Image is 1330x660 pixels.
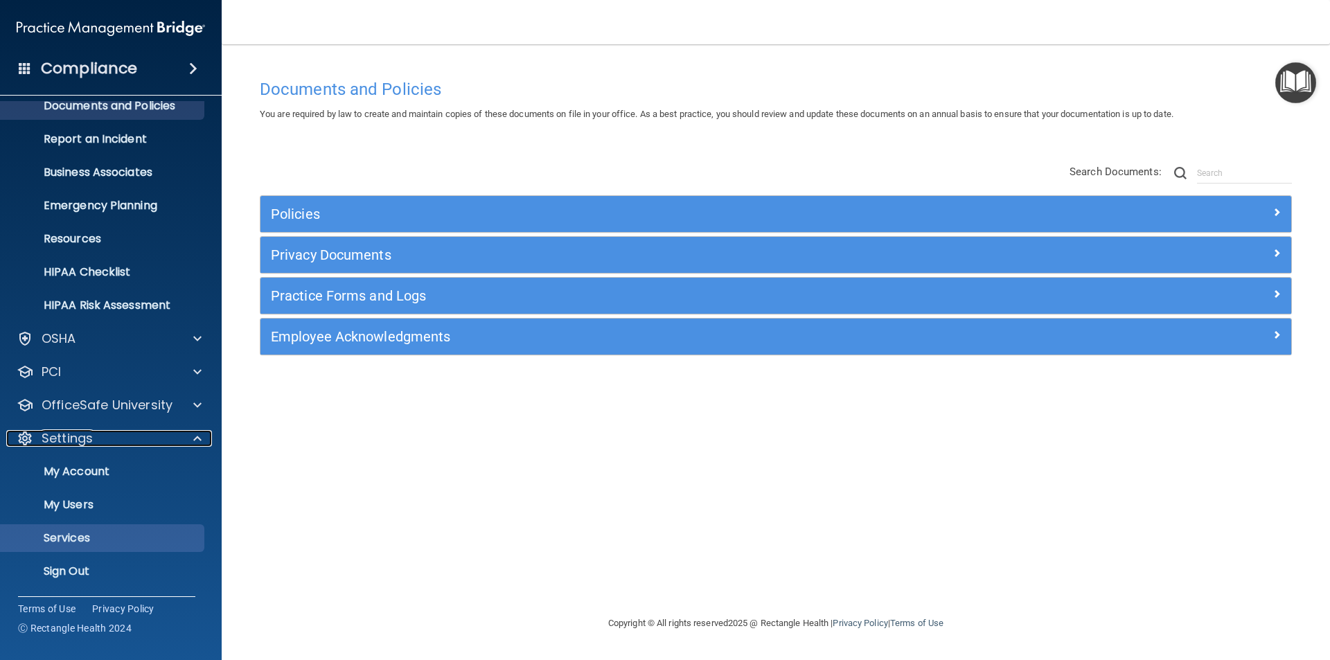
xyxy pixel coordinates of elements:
h5: Practice Forms and Logs [271,288,1023,303]
a: Practice Forms and Logs [271,285,1281,307]
p: Business Associates [9,166,198,179]
p: OSHA [42,330,76,347]
a: Terms of Use [890,618,943,628]
p: My Account [9,465,198,479]
p: My Users [9,498,198,512]
a: Policies [271,203,1281,225]
p: OfficeSafe University [42,397,172,413]
a: Employee Acknowledgments [271,325,1281,348]
img: PMB logo [17,15,205,42]
div: Copyright © All rights reserved 2025 @ Rectangle Health | | [523,601,1029,645]
a: OfficeSafe University [17,397,202,413]
button: Open Resource Center [1275,62,1316,103]
input: Search [1197,163,1292,184]
a: Privacy Documents [271,244,1281,266]
a: OSHA [17,330,202,347]
h4: Compliance [41,59,137,78]
p: Settings [42,430,93,447]
img: ic-search.3b580494.png [1174,167,1187,179]
p: Services [9,531,198,545]
span: Ⓒ Rectangle Health 2024 [18,621,132,635]
p: PCI [42,364,61,380]
span: Search Documents: [1070,166,1162,178]
a: PCI [17,364,202,380]
span: You are required by law to create and maintain copies of these documents on file in your office. ... [260,109,1173,119]
h5: Policies [271,206,1023,222]
a: Terms of Use [18,602,76,616]
h5: Employee Acknowledgments [271,329,1023,344]
p: Documents and Policies [9,99,198,113]
p: Emergency Planning [9,199,198,213]
p: HIPAA Risk Assessment [9,298,198,312]
p: Resources [9,232,198,246]
p: HIPAA Checklist [9,265,198,279]
p: Sign Out [9,564,198,578]
p: Report an Incident [9,132,198,146]
h4: Documents and Policies [260,80,1292,98]
a: Privacy Policy [92,602,154,616]
h5: Privacy Documents [271,247,1023,262]
a: Privacy Policy [833,618,887,628]
iframe: Drift Widget Chat Controller [1090,562,1313,617]
a: Settings [17,430,202,447]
